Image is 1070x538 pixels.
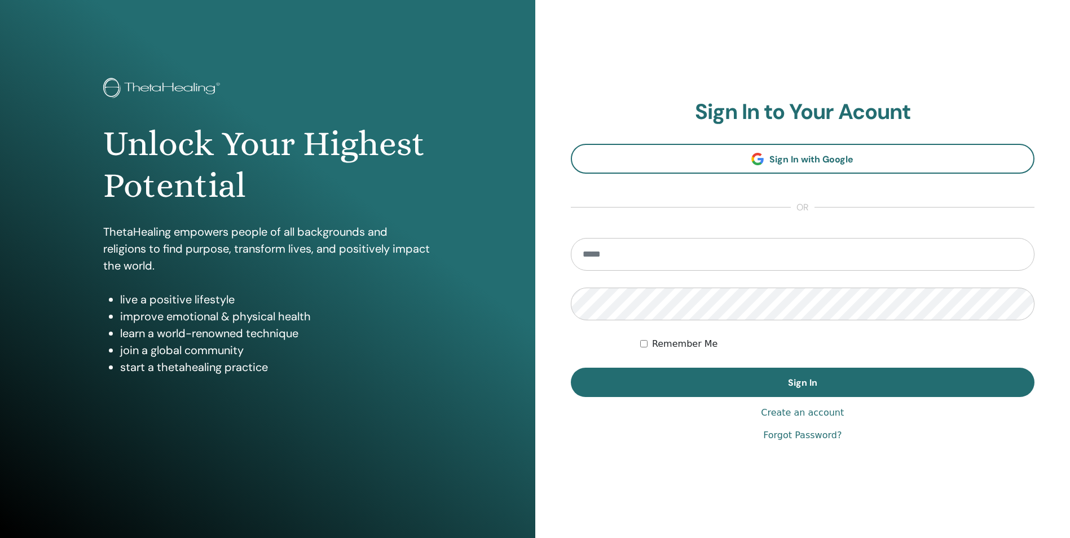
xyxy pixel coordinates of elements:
[120,325,431,342] li: learn a world-renowned technique
[763,429,842,442] a: Forgot Password?
[120,291,431,308] li: live a positive lifestyle
[788,377,817,389] span: Sign In
[571,144,1035,174] a: Sign In with Google
[791,201,814,214] span: or
[120,308,431,325] li: improve emotional & physical health
[571,99,1035,125] h2: Sign In to Your Acount
[652,337,718,351] label: Remember Me
[120,359,431,376] li: start a thetahealing practice
[103,123,431,207] h1: Unlock Your Highest Potential
[103,223,431,274] p: ThetaHealing empowers people of all backgrounds and religions to find purpose, transform lives, a...
[571,368,1035,397] button: Sign In
[761,406,844,420] a: Create an account
[120,342,431,359] li: join a global community
[769,153,853,165] span: Sign In with Google
[640,337,1034,351] div: Keep me authenticated indefinitely or until I manually logout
